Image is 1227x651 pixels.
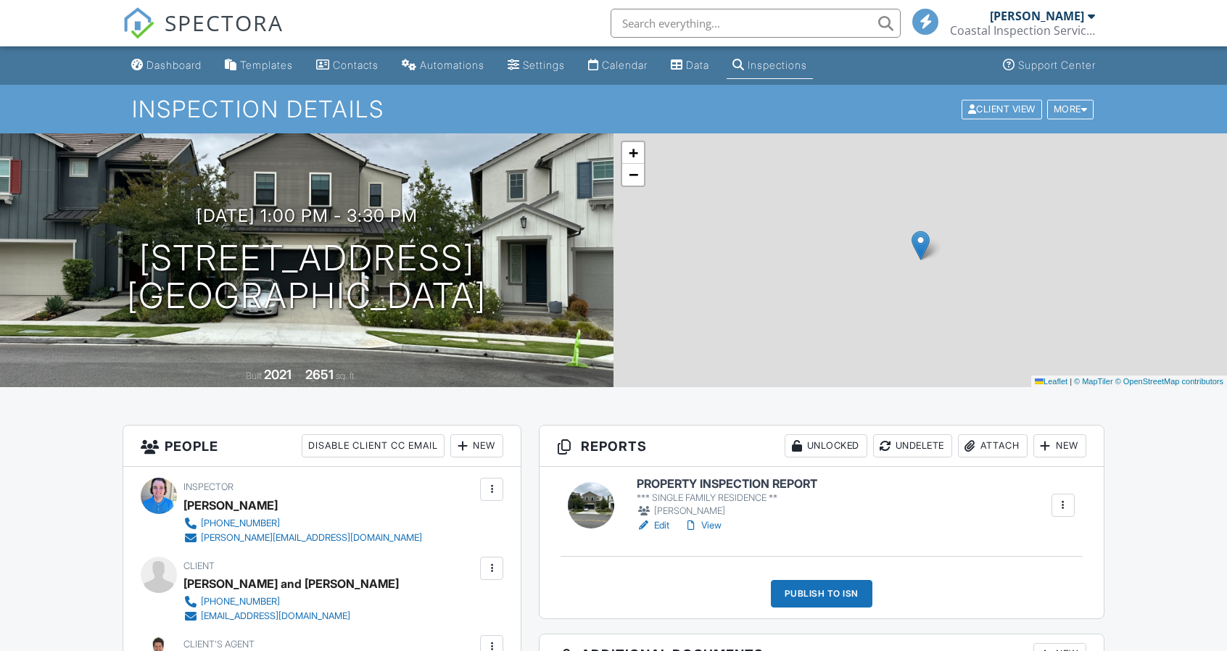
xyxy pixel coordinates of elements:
[748,59,807,71] div: Inspections
[333,59,379,71] div: Contacts
[165,7,284,38] span: SPECTORA
[183,516,422,531] a: [PHONE_NUMBER]
[602,59,648,71] div: Calendar
[183,594,387,609] a: [PHONE_NUMBER]
[396,52,490,79] a: Automations (Basic)
[1035,377,1067,386] a: Leaflet
[183,573,399,594] div: [PERSON_NAME] and [PERSON_NAME]
[684,518,722,533] a: View
[629,165,638,183] span: −
[637,478,817,491] h6: PROPERTY INSPECTION REPORT
[302,434,445,457] div: Disable Client CC Email
[146,59,202,71] div: Dashboard
[201,518,280,529] div: [PHONE_NUMBER]
[1074,377,1113,386] a: © MapTiler
[997,52,1102,79] a: Support Center
[962,99,1042,119] div: Client View
[629,144,638,162] span: +
[637,492,817,504] div: *** SINGLE FAMILY RESIDENCE **
[637,504,817,518] div: [PERSON_NAME]
[637,478,817,518] a: PROPERTY INSPECTION REPORT *** SINGLE FAMILY RESIDENCE ** [PERSON_NAME]
[1070,377,1072,386] span: |
[201,610,350,622] div: [EMAIL_ADDRESS][DOMAIN_NAME]
[1033,434,1086,457] div: New
[123,20,284,50] a: SPECTORA
[201,532,422,544] div: [PERSON_NAME][EMAIL_ADDRESS][DOMAIN_NAME]
[502,52,571,79] a: Settings
[960,103,1046,114] a: Client View
[1047,99,1094,119] div: More
[611,9,901,38] input: Search everything...
[264,367,292,382] div: 2021
[310,52,384,79] a: Contacts
[183,609,387,623] a: [EMAIL_ADDRESS][DOMAIN_NAME]
[950,23,1095,38] div: Coastal Inspection Services
[637,518,669,533] a: Edit
[622,142,644,164] a: Zoom in
[582,52,653,79] a: Calendar
[540,426,1104,467] h3: Reports
[1018,59,1096,71] div: Support Center
[990,9,1084,23] div: [PERSON_NAME]
[183,531,422,545] a: [PERSON_NAME][EMAIL_ADDRESS][DOMAIN_NAME]
[183,494,278,516] div: [PERSON_NAME]
[420,59,484,71] div: Automations
[958,434,1028,457] div: Attach
[523,59,565,71] div: Settings
[183,481,234,492] span: Inspector
[622,164,644,186] a: Zoom out
[123,426,521,467] h3: People
[665,52,715,79] a: Data
[127,239,487,316] h1: [STREET_ADDRESS] [GEOGRAPHIC_DATA]
[183,560,215,571] span: Client
[240,59,293,71] div: Templates
[771,580,872,608] div: Publish to ISN
[132,96,1095,122] h1: Inspection Details
[1115,377,1223,386] a: © OpenStreetMap contributors
[246,370,262,381] span: Built
[686,59,709,71] div: Data
[183,639,255,650] span: Client's Agent
[197,206,418,225] h3: [DATE] 1:00 pm - 3:30 pm
[201,596,280,608] div: [PHONE_NUMBER]
[125,52,207,79] a: Dashboard
[727,52,813,79] a: Inspections
[450,434,503,457] div: New
[305,367,334,382] div: 2651
[219,52,299,79] a: Templates
[912,231,930,260] img: Marker
[123,7,154,39] img: The Best Home Inspection Software - Spectora
[873,434,952,457] div: Undelete
[336,370,356,381] span: sq. ft.
[785,434,867,457] div: Unlocked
